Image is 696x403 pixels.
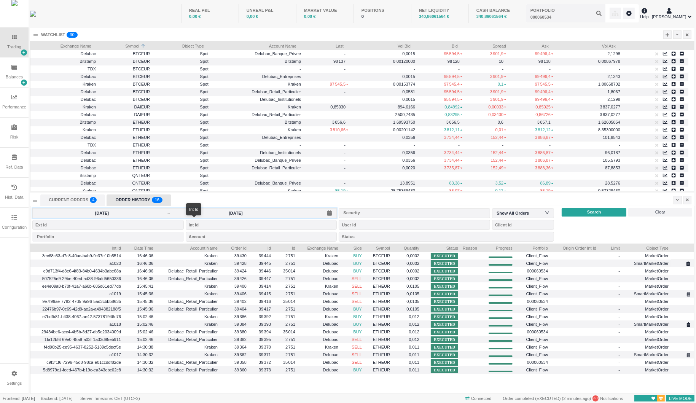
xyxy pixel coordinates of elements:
span: Client_Flow [517,274,548,283]
span: Spot [154,148,209,157]
span: 85,19 [540,188,553,193]
span: 0,0356 [402,150,415,155]
span: Spot [154,171,209,180]
span: MarketOrder [624,366,669,374]
sup: 30 [67,32,77,38]
span: - [344,150,348,155]
span: 0,85030 [330,105,348,109]
span: BTCEUR [366,267,390,276]
input: Ext Id [32,220,184,230]
i: icon: down [545,210,549,215]
span: Vol Ask [558,41,616,49]
span: ETHEUR [366,320,390,329]
span: ETHEUR [366,282,390,291]
span: Kraken [83,82,96,86]
span: Client_Flow [517,312,548,321]
span: ETHEUR [366,328,390,336]
span: BTCEUR [100,49,150,58]
span: 98 138 [538,59,553,64]
span: 3 837,0277 [600,112,620,117]
span: SmartMarketOrder [624,290,669,298]
div: 0 [362,13,403,20]
span: ETHEUR [366,358,390,367]
span: - [458,173,462,178]
span: Bitstamp [80,59,96,64]
span: Spot [154,126,209,134]
span: 98 128 [448,59,462,64]
span: Delubac_Retail_Particulier [252,112,301,117]
span: ETHEUR [366,350,390,359]
span: ETHEUR [366,312,390,321]
div: UNREAL P&L [247,7,288,14]
span: Spot [154,110,209,119]
span: 3 837,0277 [600,105,620,109]
span: Client_Flow [517,335,548,344]
span: Delubac_Retail_Particulier [252,89,301,94]
span: MarketOrder [624,274,669,283]
span: Client_Flow [517,320,548,329]
span: - [458,143,462,147]
span: 0,00867978 [598,59,620,64]
span: BTCEUR [100,57,150,66]
span: - [299,67,301,71]
span: MarketOrder [624,297,669,306]
span: Client_Flow [517,366,548,374]
span: Bitstamp [80,173,96,178]
span: - [502,173,506,178]
div: Balances [6,74,23,80]
span: 105,5793 [603,158,620,162]
span: c9f3f1f6-7296-45d8-98ca-e01ccddf82de [33,358,121,367]
span: ETHEUR [100,126,150,134]
span: BTCEUR [366,274,390,283]
span: 3,52 [495,181,506,185]
span: 3 888,36 [535,166,553,170]
span: Delubac [81,150,96,155]
span: a1018 [33,320,121,329]
div: Ref. Data [5,164,23,170]
div: Performance [2,104,26,110]
span: 0,83295 [444,112,462,117]
span: Spot [154,57,209,66]
span: 101,8543 [603,135,620,140]
span: BTCEUR [100,72,150,81]
span: 1,62605854 [598,120,620,124]
span: 000060534 [517,358,548,367]
span: 0,00153774 [393,82,415,86]
span: 22476b97-0c69-42d9-ae2a-a494382188f5 [33,305,121,314]
span: 3 856,6 [332,120,348,124]
span: 97 545,4 [444,82,462,86]
span: 1,8067 [607,89,620,94]
span: BTCEUR [100,95,150,104]
span: 3 812,12 [535,127,553,132]
span: 86,89 [540,181,553,185]
span: 0,1 [498,82,506,86]
span: Delubac [81,112,96,117]
span: Delubac [81,51,96,56]
span: 95 594,5 [444,51,462,56]
span: 97 545,5 [330,82,348,86]
span: - [619,173,620,178]
span: - [344,158,348,162]
span: ETHEUR [366,305,390,314]
span: MarketOrder [624,343,669,352]
span: - [549,67,553,71]
span: Last [306,41,344,49]
span: 95 594,5 [444,89,462,94]
span: Kraken [83,127,96,132]
span: Delubac_Banque_Privee [255,158,301,162]
span: Kraken [288,127,301,132]
span: 340,86061564 € [476,14,507,19]
span: Spot [154,65,209,73]
div: Status [342,233,546,241]
span: 87,8853 [605,166,620,170]
span: 85,07 [449,188,462,193]
span: Kraken [288,188,301,193]
span: 000060534 [517,267,548,276]
span: 340,86061564 € [419,14,449,19]
span: 152,49 [491,166,506,170]
span: 0,03430 [488,112,506,117]
span: Spot [154,118,209,127]
span: 3 901,9 [490,89,506,94]
span: SmartMarketOrder [624,350,669,359]
span: MarketOrder [624,267,669,276]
